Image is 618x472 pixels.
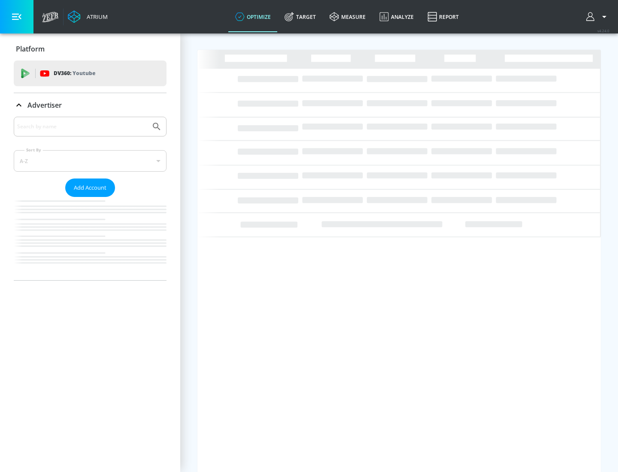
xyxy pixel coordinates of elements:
p: Platform [16,44,45,54]
a: Target [278,1,323,32]
div: DV360: Youtube [14,61,167,86]
p: Youtube [73,69,95,78]
div: Advertiser [14,117,167,280]
a: optimize [228,1,278,32]
nav: list of Advertiser [14,197,167,280]
div: Advertiser [14,93,167,117]
a: Analyze [373,1,421,32]
div: Platform [14,37,167,61]
div: A-Z [14,150,167,172]
label: Sort By [24,147,43,153]
a: Report [421,1,466,32]
div: Atrium [83,13,108,21]
span: Add Account [74,183,106,193]
a: measure [323,1,373,32]
input: Search by name [17,121,147,132]
button: Add Account [65,179,115,197]
p: Advertiser [27,100,62,110]
span: v 4.24.0 [597,28,609,33]
p: DV360: [54,69,95,78]
a: Atrium [68,10,108,23]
